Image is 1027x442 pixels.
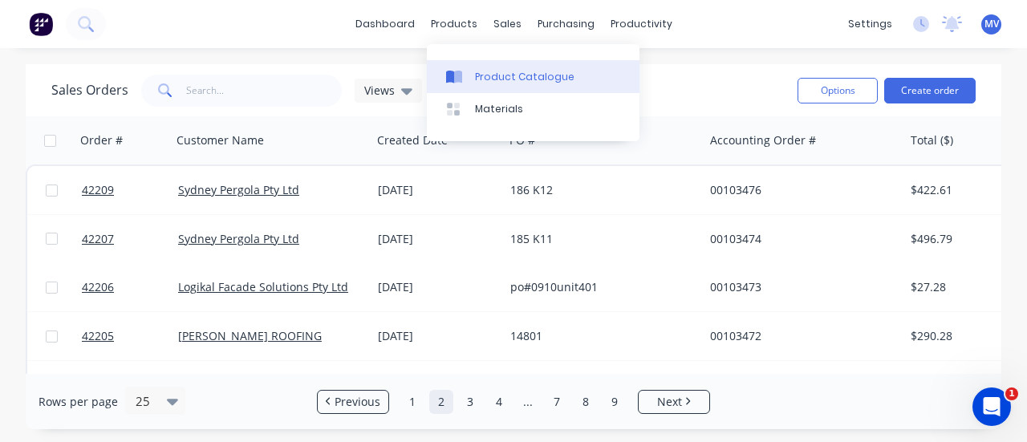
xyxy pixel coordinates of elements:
[530,12,603,36] div: purchasing
[82,215,178,263] a: 42207
[884,78,976,103] button: Create order
[639,394,709,410] a: Next page
[178,328,322,343] a: [PERSON_NAME] ROOFING
[510,328,688,344] div: 14801
[911,279,1005,295] div: $27.28
[911,182,1005,198] div: $422.61
[510,231,688,247] div: 185 K11
[178,279,348,294] a: Logikal Facade Solutions Pty Ltd
[710,231,888,247] div: 00103474
[347,12,423,36] a: dashboard
[1005,387,1018,400] span: 1
[378,279,497,295] div: [DATE]
[972,387,1011,426] iframe: Intercom live chat
[82,328,114,344] span: 42205
[458,390,482,414] a: Page 3
[29,12,53,36] img: Factory
[177,132,264,148] div: Customer Name
[82,279,114,295] span: 42206
[516,390,540,414] a: Jump forward
[911,132,953,148] div: Total ($)
[984,17,999,31] span: MV
[82,263,178,311] a: 42206
[378,182,497,198] div: [DATE]
[510,279,688,295] div: po#0910unit401
[82,166,178,214] a: 42209
[400,390,424,414] a: Page 1
[335,394,380,410] span: Previous
[377,132,448,148] div: Created Date
[510,182,688,198] div: 186 K12
[911,328,1005,344] div: $290.28
[603,390,627,414] a: Page 9
[545,390,569,414] a: Page 7
[82,231,114,247] span: 42207
[318,394,388,410] a: Previous page
[657,394,682,410] span: Next
[378,231,497,247] div: [DATE]
[710,328,888,344] div: 00103472
[574,390,598,414] a: Page 8
[39,394,118,410] span: Rows per page
[840,12,900,36] div: settings
[80,132,123,148] div: Order #
[364,82,395,99] span: Views
[427,60,639,92] a: Product Catalogue
[423,12,485,36] div: products
[178,182,299,197] a: Sydney Pergola Pty Ltd
[51,83,128,98] h1: Sales Orders
[427,93,639,125] a: Materials
[710,279,888,295] div: 00103473
[603,12,680,36] div: productivity
[485,12,530,36] div: sales
[82,312,178,360] a: 42205
[911,231,1005,247] div: $496.79
[475,70,574,84] div: Product Catalogue
[710,132,816,148] div: Accounting Order #
[429,390,453,414] a: Page 2 is your current page
[311,390,716,414] ul: Pagination
[178,231,299,246] a: Sydney Pergola Pty Ltd
[475,102,523,116] div: Materials
[82,182,114,198] span: 42209
[710,182,888,198] div: 00103476
[378,328,497,344] div: [DATE]
[487,390,511,414] a: Page 4
[82,361,178,409] a: 42198
[798,78,878,103] button: Options
[186,75,343,107] input: Search...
